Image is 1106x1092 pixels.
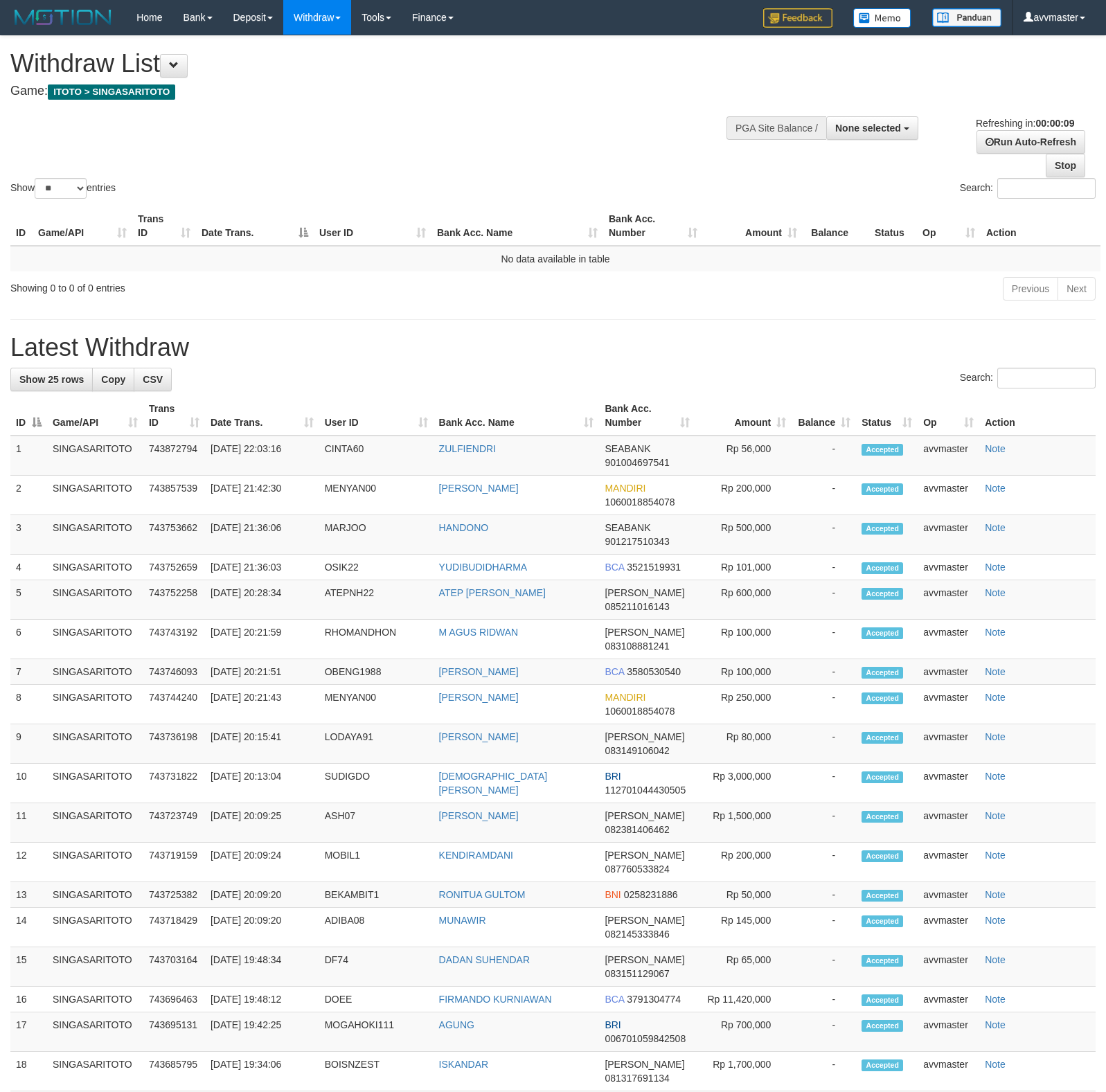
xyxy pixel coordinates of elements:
td: - [792,659,856,685]
img: Button%20Memo.svg [853,8,911,28]
td: 743736198 [143,724,205,764]
td: [DATE] 20:09:24 [205,843,319,882]
td: [DATE] 21:36:03 [205,555,319,580]
label: Search: [960,368,1096,388]
td: avvmaster [918,724,979,764]
td: avvmaster [918,580,979,620]
td: MARJOO [319,515,434,555]
td: SINGASARITOTO [47,580,143,620]
td: [DATE] 21:36:06 [205,515,319,555]
a: Note [985,810,1006,821]
td: 16 [10,987,47,1012]
a: Note [985,483,1006,494]
td: avvmaster [918,843,979,882]
td: - [792,947,856,987]
th: Op: activate to sort column ascending [918,396,979,436]
span: Copy 112701044430505 to clipboard [605,785,686,796]
td: 4 [10,555,47,580]
a: Note [985,731,1006,742]
td: - [792,685,856,724]
a: Note [985,915,1006,926]
th: Bank Acc. Number: activate to sort column ascending [599,396,695,436]
th: Amount: activate to sort column ascending [703,206,803,246]
td: Rp 145,000 [695,908,792,947]
a: Note [985,1019,1006,1030]
td: CINTA60 [319,436,434,476]
td: avvmaster [918,987,979,1012]
a: ATEP [PERSON_NAME] [439,587,546,598]
a: [PERSON_NAME] [439,666,519,677]
a: AGUNG [439,1019,474,1030]
a: [PERSON_NAME] [439,731,519,742]
span: [PERSON_NAME] [605,587,684,598]
td: 1 [10,436,47,476]
td: avvmaster [918,515,979,555]
td: Rp 200,000 [695,843,792,882]
a: CSV [134,368,172,391]
span: Accepted [862,1059,903,1071]
img: MOTION_logo.png [10,7,116,28]
td: 743872794 [143,436,205,476]
td: SINGASARITOTO [47,803,143,843]
td: - [792,436,856,476]
a: FIRMANDO KURNIAWAN [439,994,552,1005]
span: Copy 083149106042 to clipboard [605,745,669,756]
td: 11 [10,803,47,843]
td: avvmaster [918,1012,979,1052]
td: - [792,987,856,1012]
td: 2 [10,476,47,515]
td: Rp 100,000 [695,620,792,659]
a: HANDONO [439,522,489,533]
td: [DATE] 20:09:20 [205,908,319,947]
span: Accepted [862,667,903,679]
button: None selected [826,116,918,140]
a: YUDIBUDIDHARMA [439,562,528,573]
span: Refreshing in: [976,118,1074,129]
td: [DATE] 21:42:30 [205,476,319,515]
span: Accepted [862,732,903,744]
span: [PERSON_NAME] [605,1059,684,1070]
td: SINGASARITOTO [47,555,143,580]
td: [DATE] 19:48:34 [205,947,319,987]
span: [PERSON_NAME] [605,731,684,742]
td: [DATE] 20:15:41 [205,724,319,764]
td: Rp 56,000 [695,436,792,476]
td: Rp 600,000 [695,580,792,620]
a: MUNAWIR [439,915,486,926]
span: Accepted [862,850,903,862]
td: [DATE] 19:48:12 [205,987,319,1012]
a: Next [1058,277,1096,301]
span: Copy 083108881241 to clipboard [605,641,669,652]
th: Game/API: activate to sort column ascending [47,396,143,436]
img: panduan.png [932,8,1001,27]
span: [PERSON_NAME] [605,850,684,861]
span: Accepted [862,692,903,704]
td: [DATE] 20:09:25 [205,803,319,843]
td: [DATE] 20:21:43 [205,685,319,724]
td: Rp 700,000 [695,1012,792,1052]
td: 17 [10,1012,47,1052]
td: SINGASARITOTO [47,515,143,555]
span: Accepted [862,627,903,639]
span: Copy 0258231886 to clipboard [624,889,678,900]
span: Copy 3580530540 to clipboard [627,666,681,677]
td: - [792,1052,856,1091]
td: Rp 250,000 [695,685,792,724]
span: Accepted [862,771,903,783]
td: [DATE] 19:34:06 [205,1052,319,1091]
a: DADAN SUHENDAR [439,954,530,965]
th: ID [10,206,33,246]
td: SINGASARITOTO [47,1052,143,1091]
td: [DATE] 22:03:16 [205,436,319,476]
a: Note [985,587,1006,598]
td: 10 [10,764,47,803]
td: RHOMANDHON [319,620,434,659]
a: Note [985,850,1006,861]
td: 743719159 [143,843,205,882]
span: Copy 901217510343 to clipboard [605,536,669,547]
td: 743723749 [143,803,205,843]
td: SINGASARITOTO [47,764,143,803]
td: Rp 80,000 [695,724,792,764]
td: 743744240 [143,685,205,724]
th: Action [981,206,1100,246]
